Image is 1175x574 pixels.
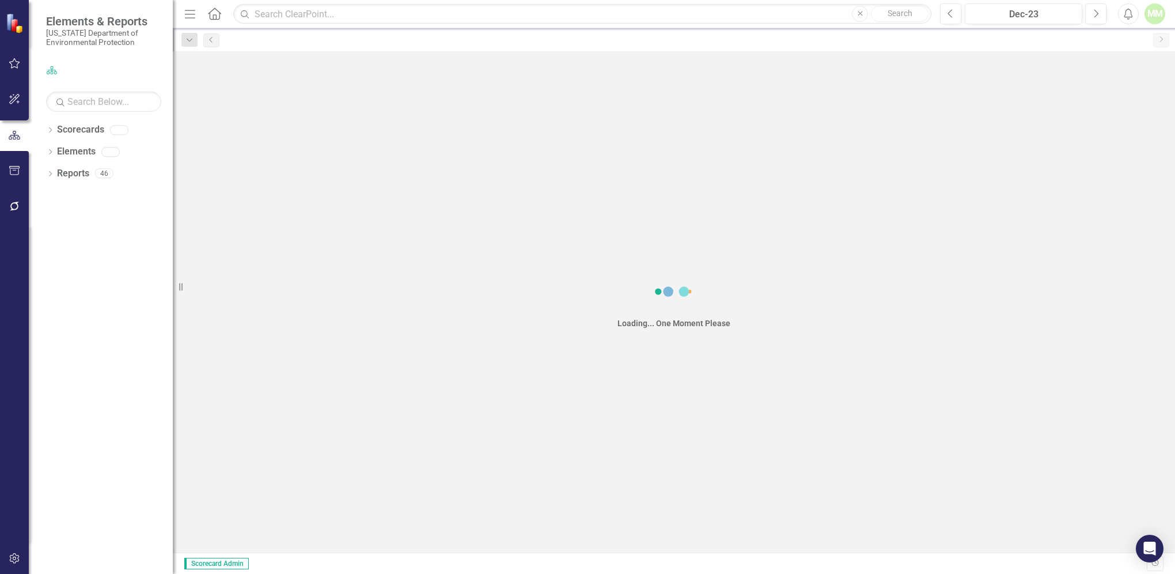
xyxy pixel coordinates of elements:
[46,28,161,47] small: [US_STATE] Department of Environmental Protection
[57,145,96,158] a: Elements
[184,558,249,569] span: Scorecard Admin
[95,169,113,179] div: 46
[1136,535,1163,562] div: Open Intercom Messenger
[617,318,730,329] div: Loading... One Moment Please
[965,3,1082,24] button: Dec-23
[6,13,26,33] img: ClearPoint Strategy
[888,9,912,18] span: Search
[57,167,89,180] a: Reports
[46,92,161,112] input: Search Below...
[57,123,104,137] a: Scorecards
[233,4,931,24] input: Search ClearPoint...
[1144,3,1165,24] button: MM
[871,6,928,22] button: Search
[969,7,1078,21] div: Dec-23
[46,14,161,28] span: Elements & Reports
